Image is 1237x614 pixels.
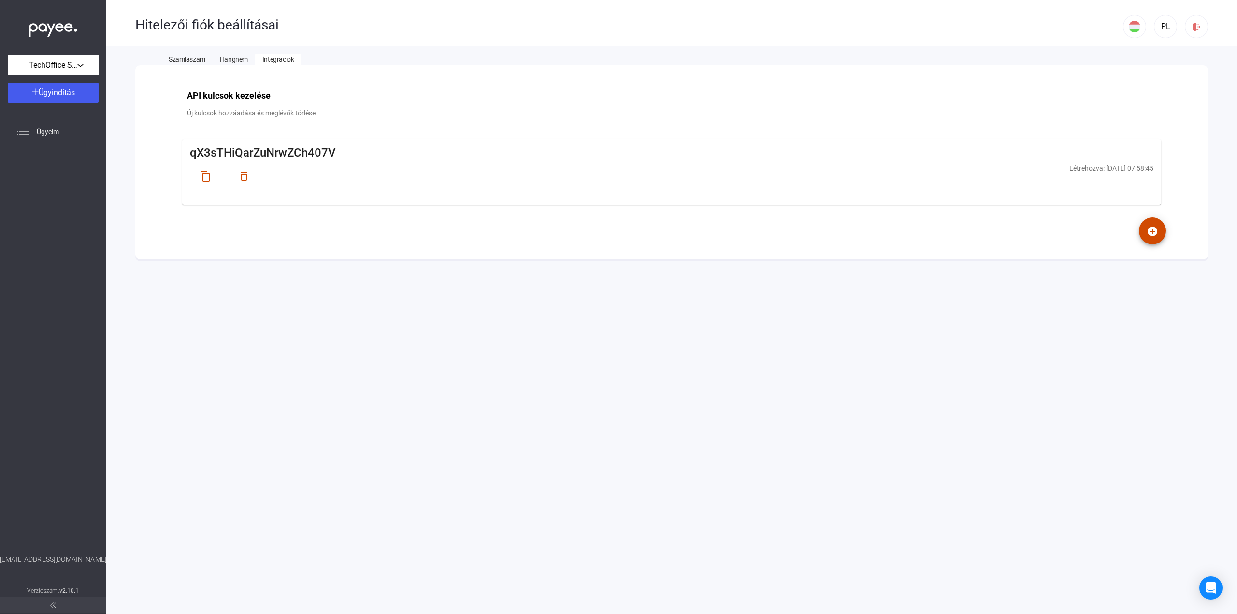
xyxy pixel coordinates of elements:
mat-card-subtitle: Új kulcsok hozzáadása és meglévők törlése [177,107,1166,119]
button: PL [1154,15,1177,38]
mat-icon: content_copy [200,171,211,182]
img: list.svg [17,126,29,138]
button: Integrációk [255,54,301,65]
div: Open Intercom Messenger [1199,576,1223,600]
span: Ügyeim [37,126,59,138]
mat-icon: delete_outline [238,171,250,182]
span: Számlaszám [169,56,205,63]
img: arrow-double-left-grey.svg [50,602,56,608]
button: logout-red [1185,15,1208,38]
div: PL [1157,21,1174,32]
button: Hangnem [213,54,255,65]
mat-card-subtitle: Létrehozva: [DATE] 07:58:45 [1069,162,1153,174]
span: Ügyindítás [39,88,75,97]
mat-icon: add_circle [1147,226,1158,237]
img: HU [1129,21,1140,32]
span: Integrációk [262,56,294,63]
button: TechOffice Solution Kft. [8,55,99,75]
button: Számlaszám [161,54,213,65]
span: Hangnem [220,56,248,63]
mat-card-title: qX3sTHiQarZuNrwZCh407V [190,147,1153,158]
strong: v2.10.1 [59,587,79,594]
span: TechOffice Solution Kft. [29,59,77,71]
button: HU [1123,15,1146,38]
button: Ügyindítás [8,83,99,103]
img: white-payee-white-dot.svg [29,18,77,38]
div: Hitelezői fiók beállításai [135,17,1123,33]
img: logout-red [1192,22,1202,32]
img: plus-white.svg [32,88,39,95]
div: API kulcsok kezelése [177,80,1166,101]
